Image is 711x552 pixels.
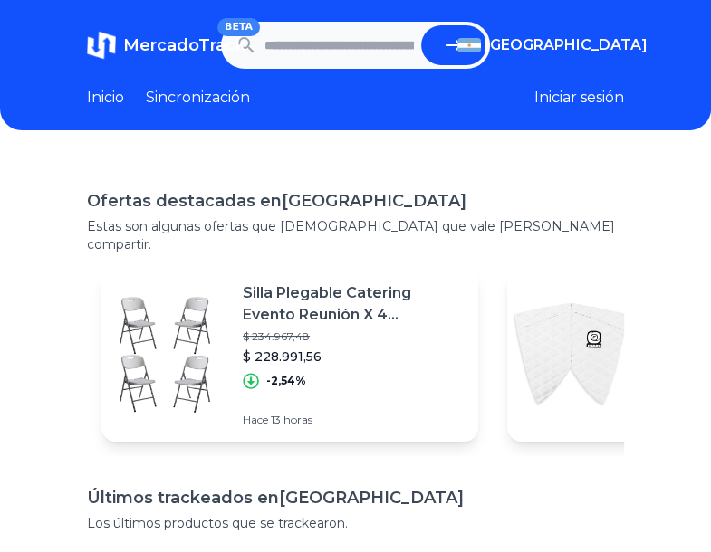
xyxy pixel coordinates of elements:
[243,284,411,345] font: Silla Plegable Catering Evento Reunión X 4 Reforzada
[282,191,466,211] font: [GEOGRAPHIC_DATA]
[87,218,615,252] font: Estas son algunas ofertas que [DEMOGRAPHIC_DATA] que vale [PERSON_NAME] compartir.
[266,374,306,387] font: -2,54%
[243,413,268,426] font: Hace
[87,191,282,211] font: Ofertas destacadas en
[225,21,253,33] font: BETA
[507,291,634,418] img: Imagen destacada
[87,89,124,106] font: Inicio
[485,36,648,53] font: [GEOGRAPHIC_DATA]
[243,348,322,365] font: $ 228.991,56
[87,515,348,531] font: Los últimos productos que se trackearon.
[457,38,481,52] img: Argentina
[457,34,624,56] button: [GEOGRAPHIC_DATA]
[87,31,221,60] a: MercadoTrackBETA
[279,488,464,508] font: [GEOGRAPHIC_DATA]
[101,291,228,418] img: Imagen destacada
[87,488,279,508] font: Últimos trackeados en
[123,35,245,55] font: MercadoTrack
[146,89,250,106] font: Sincronización
[271,413,312,426] font: 13 horas
[534,87,624,109] button: Iniciar sesión
[87,87,124,109] a: Inicio
[146,87,250,109] a: Sincronización
[101,268,478,442] a: Imagen destacadaSilla Plegable Catering Evento Reunión X 4 Reforzada$ 234.967,48$ 228.991,56-2,54...
[534,89,624,106] font: Iniciar sesión
[243,329,310,343] font: $ 234.967,48
[87,31,116,60] img: MercadoTrack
